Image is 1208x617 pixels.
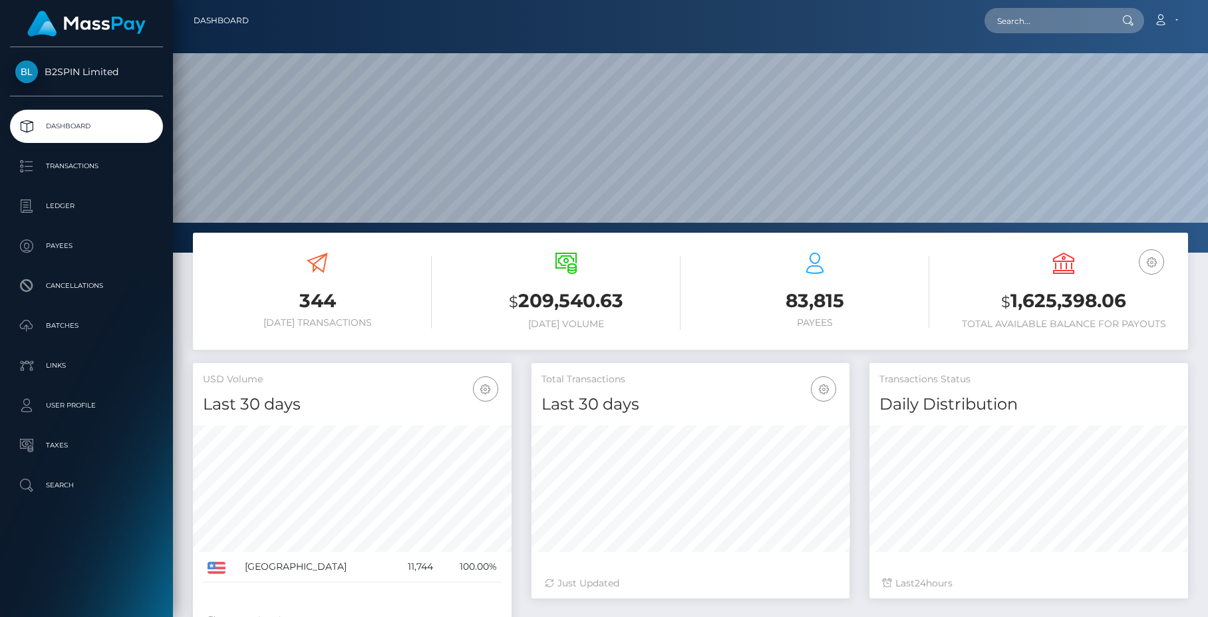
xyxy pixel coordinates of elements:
[240,552,391,582] td: [GEOGRAPHIC_DATA]
[194,7,249,35] a: Dashboard
[15,356,158,376] p: Links
[10,66,163,78] span: B2SPIN Limited
[883,576,1175,590] div: Last hours
[15,276,158,296] p: Cancellations
[509,293,518,311] small: $
[949,288,1178,315] h3: 1,625,398.06
[879,393,1178,416] h4: Daily Distribution
[915,577,926,589] span: 24
[438,552,501,582] td: 100.00%
[541,393,840,416] h4: Last 30 days
[15,475,158,495] p: Search
[15,396,158,416] p: User Profile
[10,309,163,342] a: Batches
[10,229,163,263] a: Payees
[10,110,163,143] a: Dashboard
[541,373,840,386] h5: Total Transactions
[15,435,158,455] p: Taxes
[15,316,158,336] p: Batches
[203,393,502,416] h4: Last 30 days
[700,288,929,314] h3: 83,815
[208,562,226,574] img: US.png
[452,288,680,315] h3: 209,540.63
[1001,293,1010,311] small: $
[203,373,502,386] h5: USD Volume
[545,576,837,590] div: Just Updated
[15,196,158,216] p: Ledger
[10,150,163,183] a: Transactions
[10,469,163,502] a: Search
[15,156,158,176] p: Transactions
[879,373,1178,386] h5: Transactions Status
[984,8,1110,33] input: Search...
[15,236,158,256] p: Payees
[15,61,38,83] img: B2SPIN Limited
[27,11,146,37] img: MassPay Logo
[203,288,432,314] h3: 344
[10,429,163,462] a: Taxes
[10,389,163,422] a: User Profile
[10,269,163,303] a: Cancellations
[15,116,158,136] p: Dashboard
[10,349,163,382] a: Links
[452,318,680,330] h6: [DATE] Volume
[203,317,432,328] h6: [DATE] Transactions
[949,318,1178,330] h6: Total Available Balance for Payouts
[700,317,929,328] h6: Payees
[10,189,163,223] a: Ledger
[391,552,438,582] td: 11,744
